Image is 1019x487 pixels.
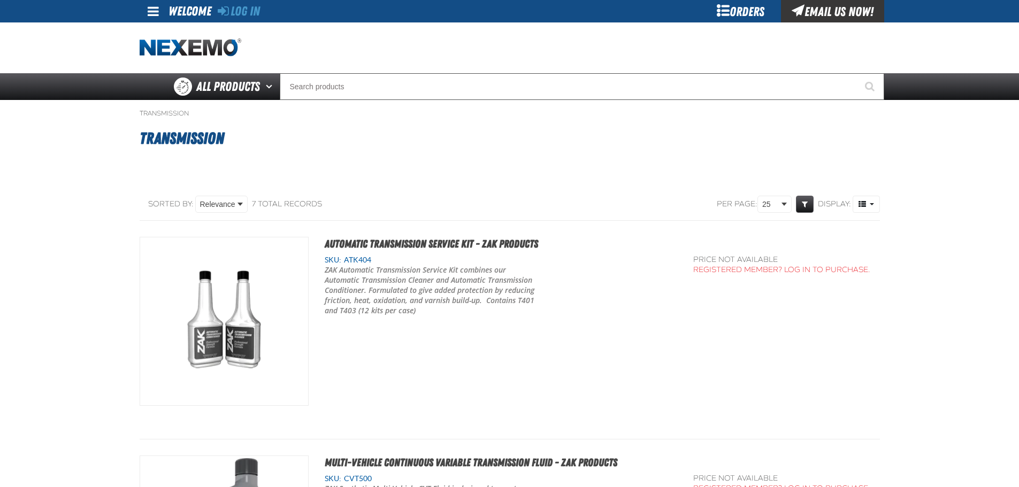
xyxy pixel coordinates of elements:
[148,199,194,208] span: Sorted By:
[762,199,779,210] span: 25
[796,196,814,213] a: Expand or Collapse Grid Filters
[693,474,870,484] div: Price not available
[140,38,241,57] img: Nexemo logo
[325,265,537,315] p: ZAK Automatic Transmission Service Kit combines our Automatic Transmission Cleaner and Automatic ...
[853,196,880,213] button: Product Grid Views Toolbar
[325,456,617,469] a: Multi-Vehicle Continuous Variable Transmission Fluid - ZAK Products
[853,196,879,212] span: Product Grid Views Toolbar
[341,256,371,264] span: ATK404
[325,255,678,265] div: SKU:
[218,4,260,19] a: Log In
[325,237,538,250] a: Automatic Transmission Service Kit - ZAK Products
[818,199,851,208] span: Display:
[140,124,880,153] h1: Transmission
[140,109,189,118] a: Transmission
[196,77,260,96] span: All Products
[857,73,884,100] button: Start Searching
[252,199,322,210] div: 7 total records
[280,73,884,100] input: Search
[717,199,757,210] span: Per page:
[140,109,880,118] nav: Breadcrumbs
[693,265,870,274] a: Registered Member? Log In to purchase.
[262,73,280,100] button: Open All Products pages
[140,237,308,405] : View Details of the Automatic Transmission Service Kit - ZAK Products
[693,255,870,265] div: Price not available
[200,199,235,210] span: Relevance
[140,38,241,57] a: Home
[325,474,678,484] div: SKU:
[341,474,372,483] span: CVT500
[140,237,308,405] img: Automatic Transmission Service Kit - ZAK Products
